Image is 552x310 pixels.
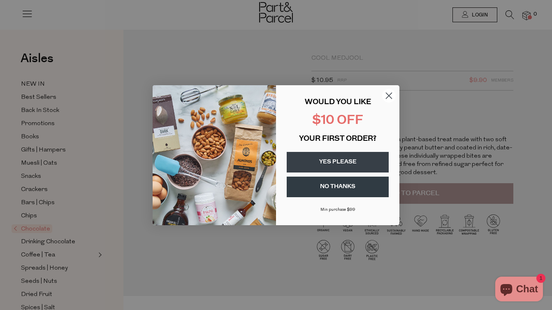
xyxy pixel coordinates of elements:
span: YOUR FIRST ORDER? [299,135,376,143]
span: $10 OFF [312,114,363,127]
img: 43fba0fb-7538-40bc-babb-ffb1a4d097bc.jpeg [153,85,276,225]
span: WOULD YOU LIKE [305,99,371,106]
button: NO THANKS [287,177,389,197]
button: Close dialog [382,89,396,103]
span: Min purchase $99 [320,207,355,212]
button: YES PLEASE [287,152,389,172]
inbox-online-store-chat: Shopify online store chat [493,277,545,303]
